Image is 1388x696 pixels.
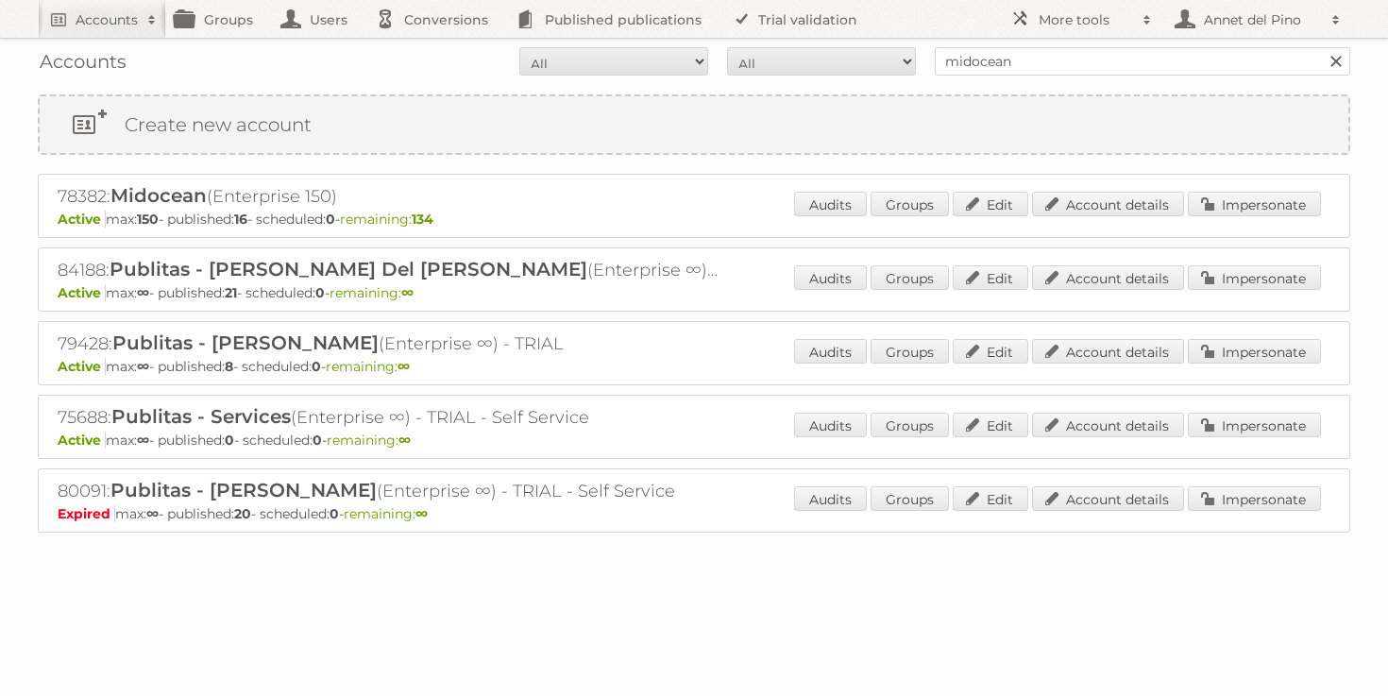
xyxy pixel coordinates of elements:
[313,432,322,449] strong: 0
[58,358,1330,375] p: max: - published: - scheduled: -
[1188,413,1321,437] a: Impersonate
[1032,339,1184,364] a: Account details
[58,479,719,503] h2: 80091: (Enterprise ∞) - TRIAL - Self Service
[1188,339,1321,364] a: Impersonate
[110,479,377,501] span: Publitas - [PERSON_NAME]
[58,331,719,356] h2: 79428: (Enterprise ∞) - TRIAL
[415,505,428,522] strong: ∞
[234,211,247,228] strong: 16
[794,413,867,437] a: Audits
[326,211,335,228] strong: 0
[225,432,234,449] strong: 0
[327,432,411,449] span: remaining:
[871,339,949,364] a: Groups
[340,211,433,228] span: remaining:
[58,505,1330,522] p: max: - published: - scheduled: -
[58,358,106,375] span: Active
[398,358,410,375] strong: ∞
[58,432,106,449] span: Active
[1032,265,1184,290] a: Account details
[1188,486,1321,511] a: Impersonate
[315,284,325,301] strong: 0
[58,284,106,301] span: Active
[1032,486,1184,511] a: Account details
[871,192,949,216] a: Groups
[1032,192,1184,216] a: Account details
[58,258,719,282] h2: 84188: (Enterprise ∞) - TRIAL - Self Service
[1188,192,1321,216] a: Impersonate
[401,284,414,301] strong: ∞
[112,331,379,354] span: Publitas - [PERSON_NAME]
[110,184,207,207] span: Midocean
[58,405,719,430] h2: 75688: (Enterprise ∞) - TRIAL - Self Service
[330,505,339,522] strong: 0
[1039,10,1133,29] h2: More tools
[953,265,1028,290] a: Edit
[871,413,949,437] a: Groups
[794,192,867,216] a: Audits
[58,505,115,522] span: Expired
[58,211,1330,228] p: max: - published: - scheduled: -
[137,211,159,228] strong: 150
[58,211,106,228] span: Active
[312,358,321,375] strong: 0
[794,339,867,364] a: Audits
[58,432,1330,449] p: max: - published: - scheduled: -
[137,284,149,301] strong: ∞
[146,505,159,522] strong: ∞
[234,505,251,522] strong: 20
[137,432,149,449] strong: ∞
[137,358,149,375] strong: ∞
[225,358,233,375] strong: 8
[58,184,719,209] h2: 78382: (Enterprise 150)
[794,265,867,290] a: Audits
[871,265,949,290] a: Groups
[1188,265,1321,290] a: Impersonate
[398,432,411,449] strong: ∞
[1032,413,1184,437] a: Account details
[76,10,138,29] h2: Accounts
[871,486,949,511] a: Groups
[953,486,1028,511] a: Edit
[40,96,1348,153] a: Create new account
[326,358,410,375] span: remaining:
[953,339,1028,364] a: Edit
[953,413,1028,437] a: Edit
[225,284,237,301] strong: 21
[412,211,433,228] strong: 134
[794,486,867,511] a: Audits
[344,505,428,522] span: remaining:
[111,405,291,428] span: Publitas - Services
[110,258,587,280] span: Publitas - [PERSON_NAME] Del [PERSON_NAME]
[58,284,1330,301] p: max: - published: - scheduled: -
[1199,10,1322,29] h2: Annet del Pino
[953,192,1028,216] a: Edit
[330,284,414,301] span: remaining:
